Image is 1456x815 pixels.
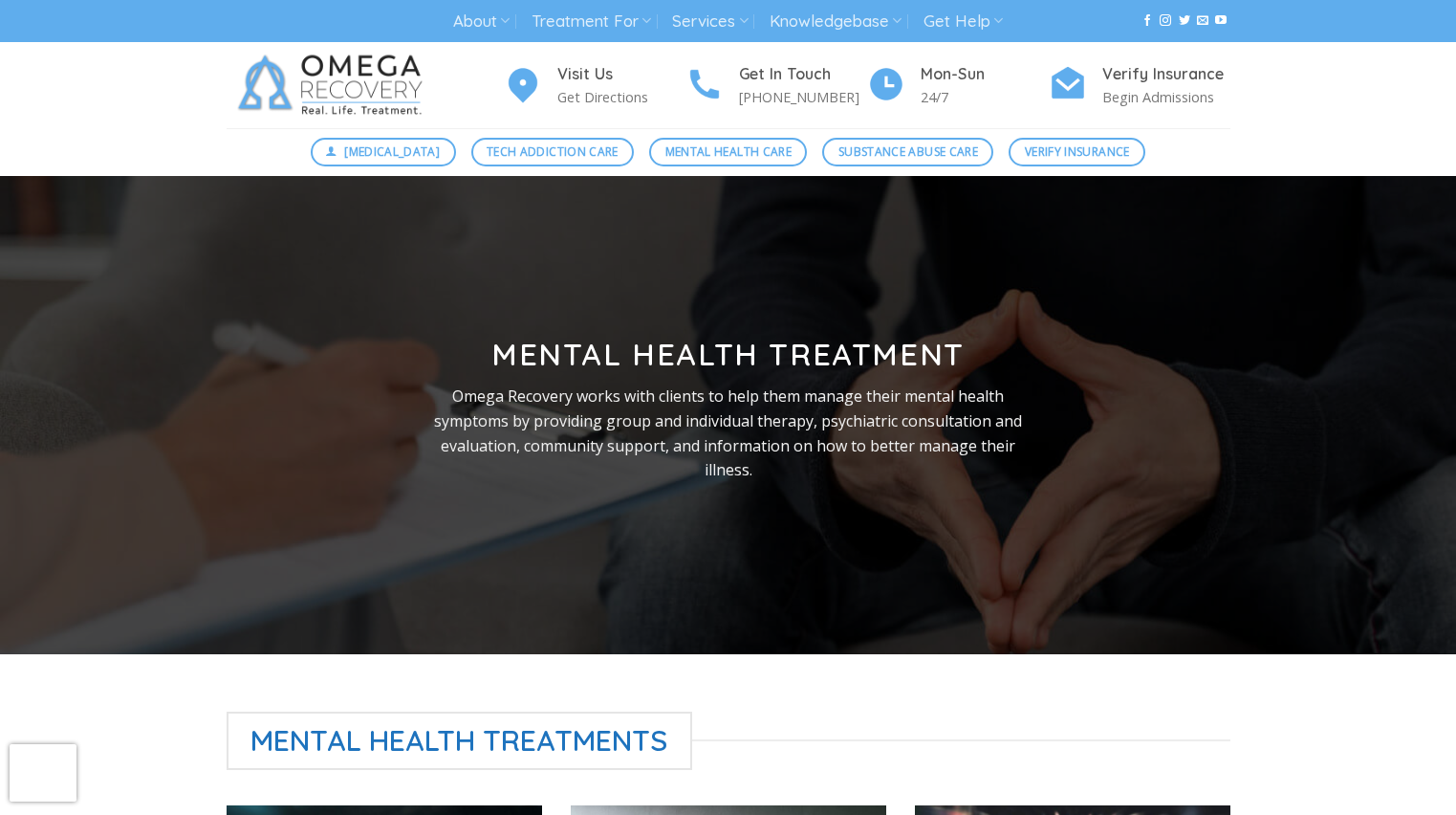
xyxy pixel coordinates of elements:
p: 24/7 [921,86,1049,108]
p: Begin Admissions [1102,86,1230,108]
span: Substance Abuse Care [838,143,978,161]
a: About [453,4,510,39]
a: Substance Abuse Care [822,138,993,166]
span: [MEDICAL_DATA] [344,143,440,161]
a: Follow on Facebook [1141,14,1153,28]
p: [PHONE_NUMBER] [739,86,867,108]
a: Tech Addiction Care [471,138,635,166]
span: Mental Health Treatments [227,712,693,770]
p: Omega Recovery works with clients to help them manage their mental health symptoms by providing g... [419,385,1038,482]
a: Services [672,4,748,39]
p: Get Directions [557,86,685,108]
a: Mental Health Care [649,138,807,166]
h4: Visit Us [557,62,685,87]
img: Omega Recovery [227,42,442,128]
a: Visit Us Get Directions [504,62,685,109]
a: Get Help [924,4,1003,39]
span: Tech Addiction Care [487,143,619,161]
a: [MEDICAL_DATA] [311,138,456,166]
strong: Mental Health Treatment [491,335,965,373]
h4: Mon-Sun [921,62,1049,87]
a: Follow on Instagram [1160,14,1171,28]
span: Mental Health Care [665,143,792,161]
a: Send us an email [1197,14,1208,28]
h4: Get In Touch [739,62,867,87]
a: Verify Insurance [1009,138,1145,166]
a: Follow on Twitter [1179,14,1190,28]
a: Verify Insurance Begin Admissions [1049,62,1230,109]
a: Follow on YouTube [1215,14,1227,28]
h4: Verify Insurance [1102,62,1230,87]
a: Knowledgebase [770,4,902,39]
a: Treatment For [532,4,651,39]
a: Get In Touch [PHONE_NUMBER] [685,62,867,109]
span: Verify Insurance [1025,143,1130,161]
